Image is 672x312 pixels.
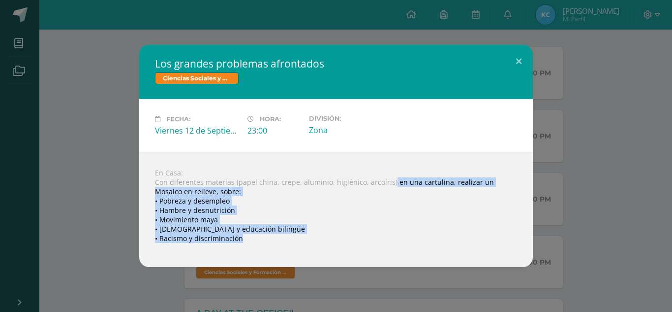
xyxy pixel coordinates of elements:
div: Viernes 12 de Septiembre [155,125,240,136]
span: Fecha: [166,115,190,123]
label: División: [309,115,394,122]
h2: Los grandes problemas afrontados [155,57,517,70]
div: En Casa: Con diferentes materias (papel china, crepe, aluminio, higiénico, arcoíris) en una cartu... [139,152,533,267]
div: Zona [309,125,394,136]
span: Ciencias Sociales y Formación Ciudadana [155,72,239,84]
div: 23:00 [247,125,301,136]
button: Close (Esc) [505,45,533,78]
span: Hora: [260,115,281,123]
